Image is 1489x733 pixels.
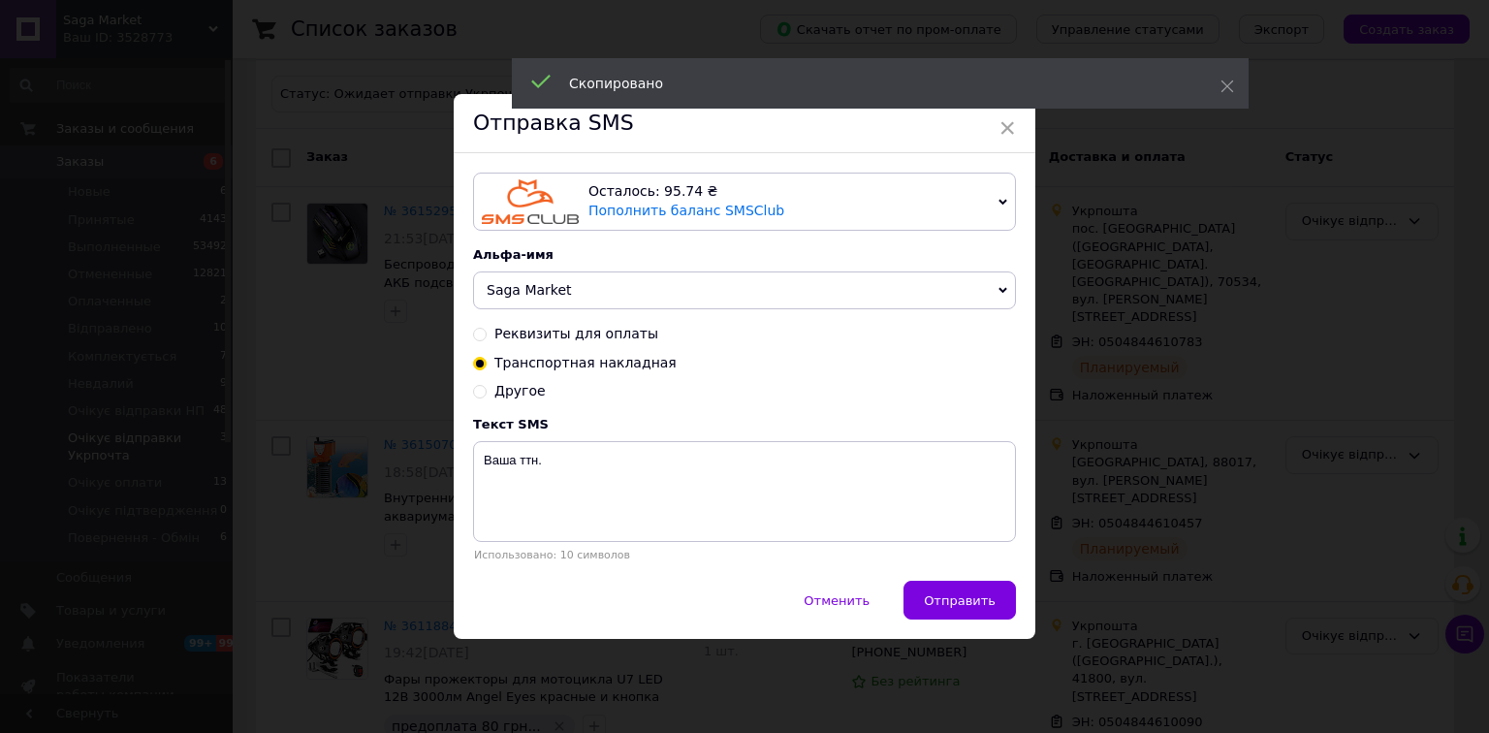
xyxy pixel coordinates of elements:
div: Осталось: 95.74 ₴ [588,182,991,202]
span: Отправить [924,593,996,608]
button: Отменить [783,581,890,620]
span: Saga Market [487,282,572,298]
div: Текст SMS [473,417,1016,431]
div: Отправка SMS [454,94,1035,153]
span: Реквизиты для оплаты [494,326,658,341]
button: Отправить [903,581,1016,620]
div: Использовано: 10 символов [473,549,1016,561]
a: Пополнить баланс SMSClub [588,203,784,218]
span: Другое [494,383,546,398]
span: Альфа-имя [473,247,554,262]
span: × [998,112,1016,144]
div: Скопировано [569,74,1172,93]
textarea: Ваша ттн. [473,441,1016,542]
span: Отменить [804,593,870,608]
span: Транспортная накладная [494,355,677,370]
